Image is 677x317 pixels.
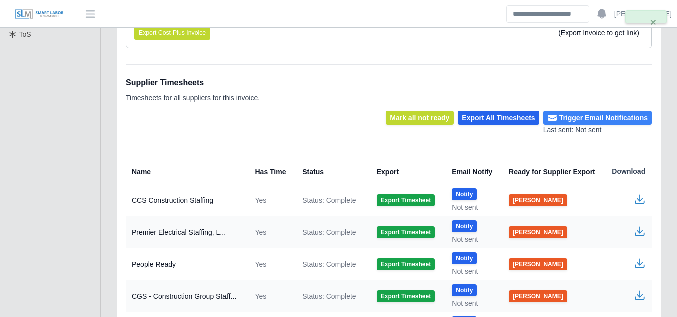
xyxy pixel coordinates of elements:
[126,248,247,280] td: People Ready
[377,194,435,206] button: Export Timesheet
[126,93,260,103] p: Timesheets for all suppliers for this invoice.
[247,280,295,312] td: Yes
[614,9,672,19] a: [PERSON_NAME]
[452,188,477,200] button: Notify
[247,159,295,184] th: Has Time
[126,184,247,217] td: CCS Construction Staffing
[543,125,652,135] div: Last sent: Not sent
[558,29,639,37] span: (Export Invoice to get link)
[294,159,369,184] th: Status
[126,77,260,89] h1: Supplier Timesheets
[19,30,31,38] span: ToS
[302,195,356,205] span: Status: Complete
[452,284,477,296] button: Notify
[452,266,493,276] div: Not sent
[247,184,295,217] td: Yes
[377,226,435,238] button: Export Timesheet
[302,291,356,301] span: Status: Complete
[650,16,656,28] span: ×
[386,111,454,125] button: Mark all not ready
[247,248,295,280] td: Yes
[458,111,539,125] button: Export All Timesheets
[509,226,567,238] button: [PERSON_NAME]
[134,26,210,40] button: Export Cost-Plus Invoice
[126,280,247,312] td: CGS - Construction Group Staff...
[509,258,567,270] button: [PERSON_NAME]
[509,194,567,206] button: [PERSON_NAME]
[126,216,247,248] td: Premier Electrical Staffing, L...
[377,258,435,270] button: Export Timesheet
[126,159,247,184] th: Name
[14,9,64,20] img: SLM Logo
[247,216,295,248] td: Yes
[302,259,356,269] span: Status: Complete
[501,159,604,184] th: Ready for Supplier Export
[369,159,444,184] th: Export
[604,159,652,184] th: Download
[452,298,493,308] div: Not sent
[452,202,493,212] div: Not sent
[377,290,435,302] button: Export Timesheet
[452,234,493,244] div: Not sent
[506,5,589,23] input: Search
[443,159,501,184] th: Email Notify
[543,111,652,125] button: Trigger Email Notifications
[509,290,567,302] button: [PERSON_NAME]
[452,252,477,264] button: Notify
[302,227,356,237] span: Status: Complete
[452,220,477,232] button: Notify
